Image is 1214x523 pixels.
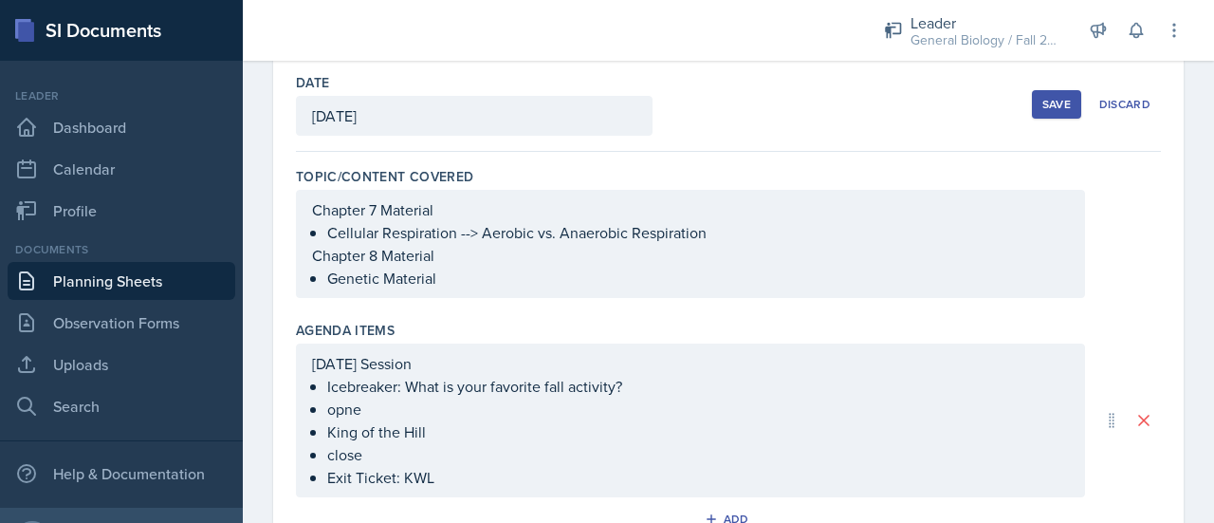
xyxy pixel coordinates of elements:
[312,244,1069,267] p: Chapter 8 Material
[910,30,1062,50] div: General Biology / Fall 2025
[1099,97,1150,112] div: Discard
[8,455,235,493] div: Help & Documentation
[327,466,1069,489] p: Exit Ticket: KWL
[296,167,473,186] label: Topic/Content Covered
[296,321,395,340] label: Agenda items
[327,443,1069,466] p: close
[8,346,235,383] a: Uploads
[1042,97,1071,112] div: Save
[312,352,1069,375] p: [DATE] Session
[327,398,1069,420] p: opne
[296,73,329,92] label: Date
[8,387,235,425] a: Search
[8,262,235,300] a: Planning Sheets
[8,192,235,230] a: Profile
[910,11,1062,34] div: Leader
[327,221,1069,244] p: Cellular Respiration --> Aerobic vs. Anaerobic Respiration
[327,375,1069,398] p: Icebreaker: What is your favorite fall activity?
[8,87,235,104] div: Leader
[8,241,235,258] div: Documents
[1032,90,1081,119] button: Save
[8,150,235,188] a: Calendar
[1089,90,1161,119] button: Discard
[327,420,1069,443] p: King of the Hill
[8,108,235,146] a: Dashboard
[312,198,1069,221] p: Chapter 7 Material
[8,304,235,342] a: Observation Forms
[327,267,1069,290] p: Genetic Material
